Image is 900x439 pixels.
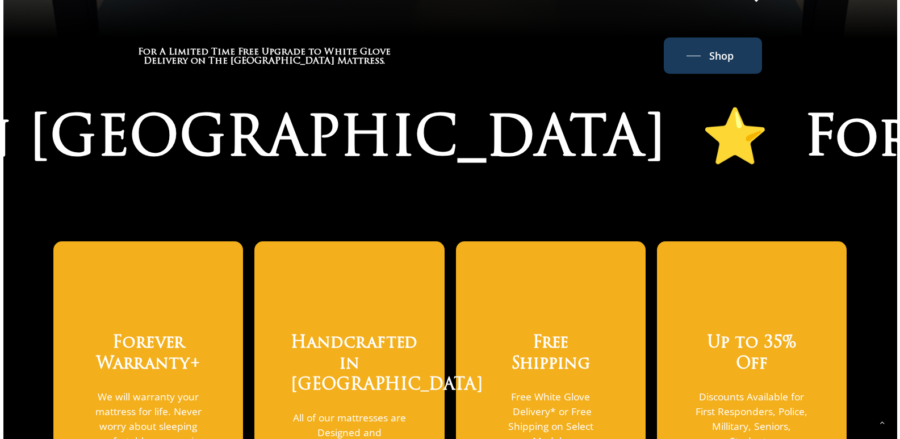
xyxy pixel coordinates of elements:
[191,57,206,66] span: on
[492,333,609,375] h3: Free Shipping
[686,47,739,65] a: Shop The Windsor Mattress
[709,47,734,65] span: Shop
[169,48,208,57] span: Limited
[238,48,259,57] span: Free
[208,57,228,66] span: The
[262,48,305,57] span: Upgrade
[138,48,391,66] h3: For A Limited Time Free Upgrade to White Glove Delivery on The Windsor Mattress.
[211,48,235,57] span: Time
[874,415,890,431] a: Back to top
[308,48,321,57] span: to
[144,57,188,66] span: Delivery
[138,48,391,68] a: For A Limited Time Free Upgrade to White Glove Delivery on The Windsor Mattress.
[231,57,334,66] span: [GEOGRAPHIC_DATA]
[90,333,207,375] h3: Forever Warranty+
[160,48,166,57] span: A
[693,333,810,375] h3: Up to 35% Off
[337,57,385,66] span: Mattress.
[324,48,357,57] span: White
[138,48,157,57] span: For
[360,48,391,57] span: Glove
[291,333,408,396] h3: Handcrafted in [GEOGRAPHIC_DATA]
